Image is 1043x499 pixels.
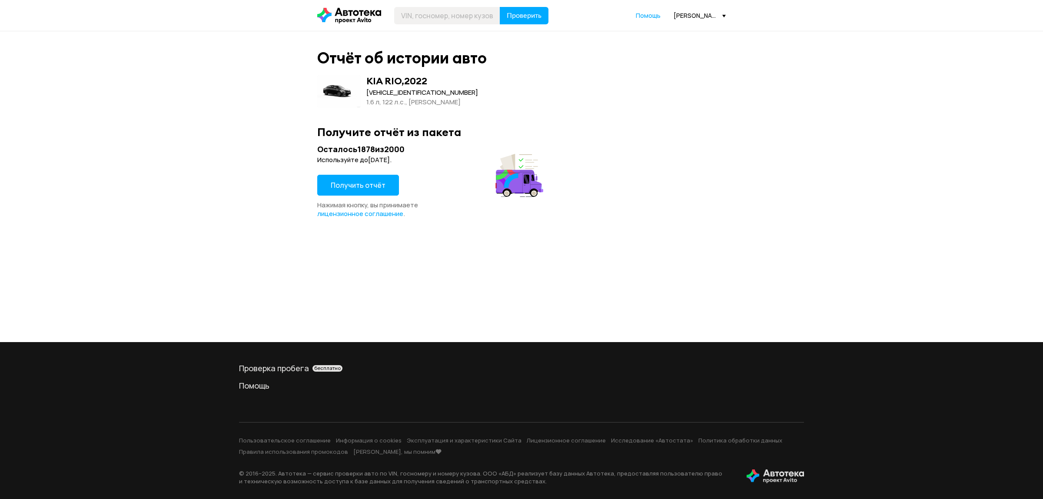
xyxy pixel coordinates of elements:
a: Политика обработки данных [698,436,782,444]
a: Правила использования промокодов [239,448,348,456]
input: VIN, госномер, номер кузова [394,7,500,24]
button: Получить отчёт [317,175,399,196]
a: Лицензионное соглашение [527,436,606,444]
span: Получить отчёт [331,180,385,190]
a: лицензионное соглашение [317,210,403,218]
p: © 2016– 2025 . Автотека — сервис проверки авто по VIN, госномеру и номеру кузова. ООО «АБД» реали... [239,469,733,485]
a: Помощь [239,380,804,391]
a: Помощь [636,11,661,20]
a: Эксплуатация и характеристики Сайта [407,436,521,444]
div: [PERSON_NAME][EMAIL_ADDRESS][DOMAIN_NAME] [674,11,726,20]
button: Проверить [500,7,548,24]
div: Проверка пробега [239,363,804,373]
a: Информация о cookies [336,436,402,444]
a: Проверка пробегабесплатно [239,363,804,373]
a: [PERSON_NAME], мы помним [353,448,442,456]
a: Исследование «Автостата» [611,436,693,444]
span: бесплатно [314,365,341,371]
span: Нажимая кнопку, вы принимаете . [317,200,418,218]
a: Пользовательское соглашение [239,436,331,444]
div: Используйте до [DATE] . [317,156,546,164]
div: Осталось 1878 из 2000 [317,144,546,155]
div: Получите отчёт из пакета [317,125,726,139]
div: Отчёт об истории авто [317,49,487,67]
span: Проверить [507,12,541,19]
div: KIA RIO , 2022 [366,75,427,86]
div: [VEHICLE_IDENTIFICATION_NUMBER] [366,88,478,97]
div: 1.6 л, 122 л.c., [PERSON_NAME] [366,97,478,107]
img: tWS6KzJlK1XUpy65r7uaHVIs4JI6Dha8Nraz9T2hA03BhoCc4MtbvZCxBLwJIh+mQSIAkLBJpqMoKVdP8sONaFJLCz6I0+pu7... [747,469,804,483]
